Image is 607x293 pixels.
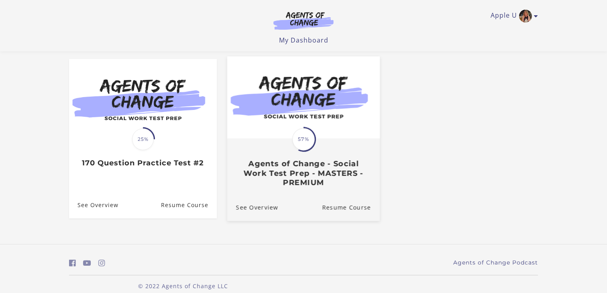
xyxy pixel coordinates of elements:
a: https://www.youtube.com/c/AgentsofChangeTestPrepbyMeaganMitchell (Open in a new window) [83,257,91,269]
i: https://www.instagram.com/agentsofchangeprep/ (Open in a new window) [98,259,105,267]
h3: Agents of Change - Social Work Test Prep - MASTERS - PREMIUM [236,159,371,187]
h3: 170 Question Practice Test #2 [77,159,208,168]
i: https://www.youtube.com/c/AgentsofChangeTestPrepbyMeaganMitchell (Open in a new window) [83,259,91,267]
a: 170 Question Practice Test #2: See Overview [69,192,118,218]
a: Toggle menu [491,10,534,22]
a: 170 Question Practice Test #2: Resume Course [161,192,217,218]
a: Agents of Change Podcast [453,258,538,267]
a: Agents of Change - Social Work Test Prep - MASTERS - PREMIUM: See Overview [227,194,278,221]
span: 25% [132,128,154,150]
a: https://www.facebook.com/groups/aswbtestprep (Open in a new window) [69,257,76,269]
i: https://www.facebook.com/groups/aswbtestprep (Open in a new window) [69,259,76,267]
a: My Dashboard [279,36,328,45]
p: © 2022 Agents of Change LLC [69,282,297,290]
a: https://www.instagram.com/agentsofchangeprep/ (Open in a new window) [98,257,105,269]
a: Agents of Change - Social Work Test Prep - MASTERS - PREMIUM: Resume Course [322,194,380,221]
img: Agents of Change Logo [265,11,342,30]
span: 57% [292,128,315,151]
